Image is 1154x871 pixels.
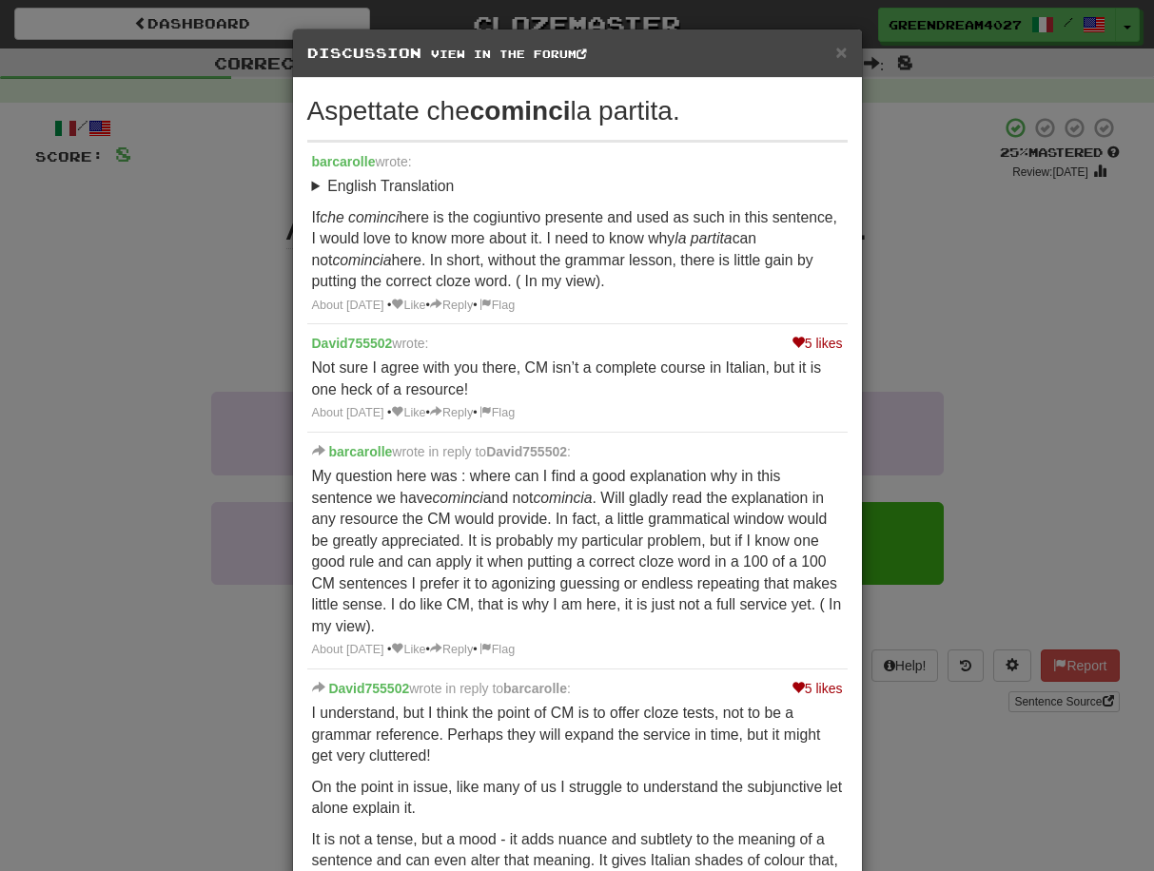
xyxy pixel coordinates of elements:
[312,642,843,659] div: • • •
[470,96,571,126] strong: cominci
[312,466,843,637] p: My question here was : where can I find a good explanation why in this sentence we have and not ....
[312,154,376,169] a: barcarolle
[312,358,843,400] p: Not sure I agree with you there, CM isn’t a complete course in Italian, but it is one heck of a r...
[332,252,391,268] em: comincia
[312,334,843,353] div: wrote:
[312,703,843,767] p: I understand, but I think the point of CM is to offer cloze tests, not to be a grammar reference....
[835,42,847,62] button: Close
[307,44,848,63] h5: Discussion
[312,679,843,698] div: wrote in reply to :
[432,490,482,506] em: cominci
[320,209,399,225] em: che cominci
[792,679,843,698] div: 5 likes
[430,299,473,312] a: Reply
[312,152,843,171] div: wrote:
[391,643,425,656] a: Like
[312,299,384,312] a: About [DATE]
[431,48,587,60] a: View in the forum
[835,41,847,63] span: ×
[430,643,473,656] a: Reply
[312,336,393,351] a: David755502
[312,442,843,461] div: wrote in reply to :
[312,777,843,820] p: On the point in issue, like many of us I struggle to understand the subjunctive let alone explain...
[312,643,384,656] a: About [DATE]
[328,681,409,696] a: David755502
[391,406,425,419] a: Like
[307,92,848,130] div: Aspettate che la partita.
[391,299,425,312] a: Like
[675,230,732,246] em: la partita
[312,405,843,422] div: • • •
[312,406,384,419] a: About [DATE]
[312,298,843,315] div: • • •
[486,444,567,459] a: David755502
[533,490,592,506] em: comincia
[478,298,518,315] a: Flag
[478,642,518,659] a: Flag
[503,681,567,696] a: barcarolle
[792,334,843,353] div: 5 likes
[312,176,843,198] summary: English Translation
[328,444,392,459] a: barcarolle
[312,207,843,293] p: If here is the cogiuntivo presente and used as such in this sentence, I would love to know more a...
[478,405,518,422] a: Flag
[430,406,473,419] a: Reply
